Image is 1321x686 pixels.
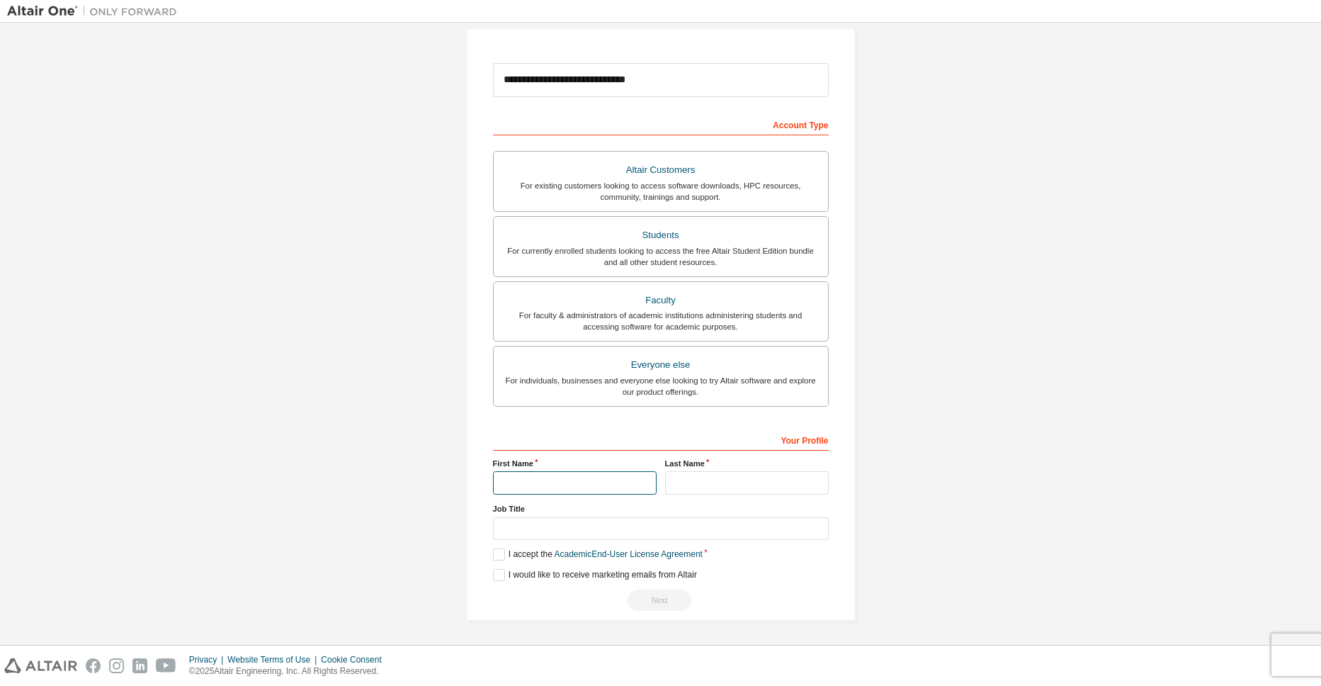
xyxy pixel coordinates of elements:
div: For currently enrolled students looking to access the free Altair Student Edition bundle and all ... [502,245,820,268]
div: Privacy [189,654,227,665]
label: Job Title [493,503,829,514]
label: Last Name [665,458,829,469]
label: First Name [493,458,657,469]
div: Your Profile [493,428,829,451]
div: Cookie Consent [321,654,390,665]
img: instagram.svg [109,658,124,673]
div: Website Terms of Use [227,654,321,665]
div: For faculty & administrators of academic institutions administering students and accessing softwa... [502,310,820,332]
div: For existing customers looking to access software downloads, HPC resources, community, trainings ... [502,180,820,203]
div: Altair Customers [502,160,820,180]
div: For individuals, businesses and everyone else looking to try Altair software and explore our prod... [502,375,820,398]
img: linkedin.svg [132,658,147,673]
img: altair_logo.svg [4,658,77,673]
div: Account Type [493,113,829,135]
img: youtube.svg [156,658,176,673]
img: facebook.svg [86,658,101,673]
p: © 2025 Altair Engineering, Inc. All Rights Reserved. [189,665,390,677]
div: Read and acccept EULA to continue [493,590,829,611]
a: Academic End-User License Agreement [555,549,703,559]
label: I would like to receive marketing emails from Altair [493,569,697,581]
div: Everyone else [502,355,820,375]
div: Students [502,225,820,245]
div: Faculty [502,291,820,310]
img: Altair One [7,4,184,18]
label: I accept the [493,549,703,561]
